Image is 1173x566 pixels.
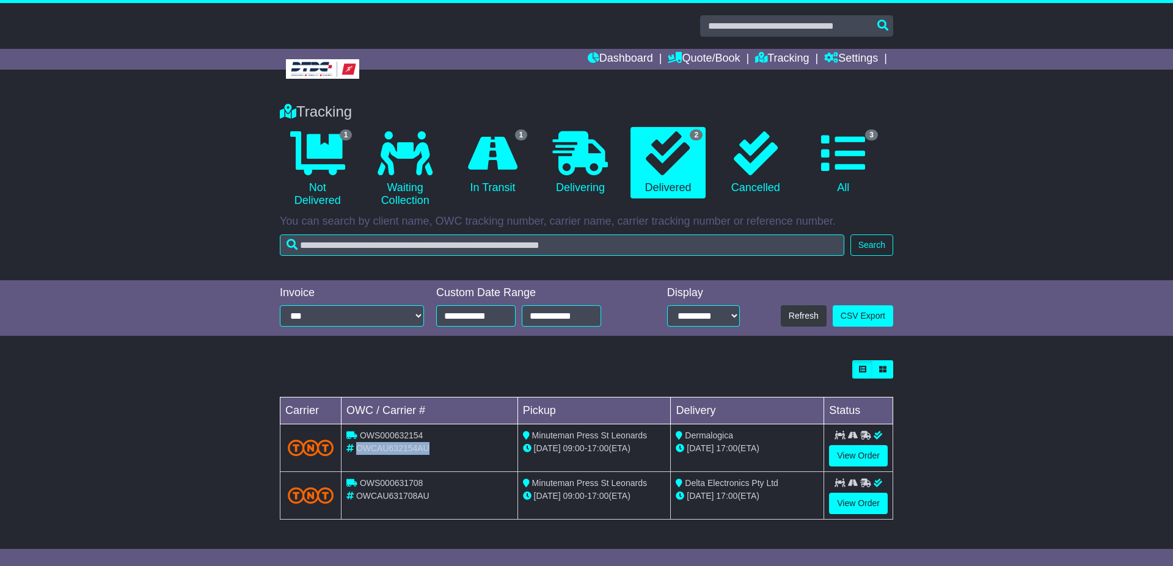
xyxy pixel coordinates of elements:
[288,440,334,456] img: TNT_Domestic.png
[781,305,827,327] button: Refresh
[436,286,632,300] div: Custom Date Range
[668,49,740,70] a: Quote/Book
[685,478,778,488] span: Delta Electronics Pty Ltd
[716,491,737,501] span: 17:00
[690,129,703,140] span: 2
[718,127,793,199] a: Cancelled
[356,443,429,453] span: OWCAU632154AU
[806,127,881,199] a: 3 All
[588,49,653,70] a: Dashboard
[824,397,893,424] td: Status
[280,286,424,300] div: Invoice
[356,491,429,501] span: OWCAU631708AU
[274,103,899,121] div: Tracking
[515,129,528,140] span: 1
[667,286,740,300] div: Display
[543,127,618,199] a: Delivering
[685,430,733,440] span: Dermalogica
[563,491,585,501] span: 09:00
[534,491,561,501] span: [DATE]
[865,129,878,140] span: 3
[687,491,714,501] span: [DATE]
[523,442,666,455] div: - (ETA)
[340,129,353,140] span: 1
[288,487,334,504] img: TNT_Domestic.png
[517,397,671,424] td: Pickup
[687,443,714,453] span: [DATE]
[367,127,442,212] a: Waiting Collection
[676,442,819,455] div: (ETA)
[676,490,819,503] div: (ETA)
[755,49,809,70] a: Tracking
[850,234,893,256] button: Search
[360,430,423,440] span: OWS000632154
[587,491,608,501] span: 17:00
[824,49,878,70] a: Settings
[829,445,888,466] a: View Order
[523,490,666,503] div: - (ETA)
[280,127,355,212] a: 1 Not Delivered
[534,443,561,453] span: [DATE]
[671,397,824,424] td: Delivery
[563,443,585,453] span: 09:00
[829,493,888,514] a: View Order
[342,397,518,424] td: OWC / Carrier #
[532,430,647,440] span: Minuteman Press St Leonards
[455,127,530,199] a: 1 In Transit
[280,215,893,228] p: You can search by client name, OWC tracking number, carrier name, carrier tracking number or refe...
[280,397,342,424] td: Carrier
[587,443,608,453] span: 17:00
[833,305,893,327] a: CSV Export
[716,443,737,453] span: 17:00
[630,127,706,199] a: 2 Delivered
[360,478,423,488] span: OWS000631708
[532,478,647,488] span: Minuteman Press St Leonards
